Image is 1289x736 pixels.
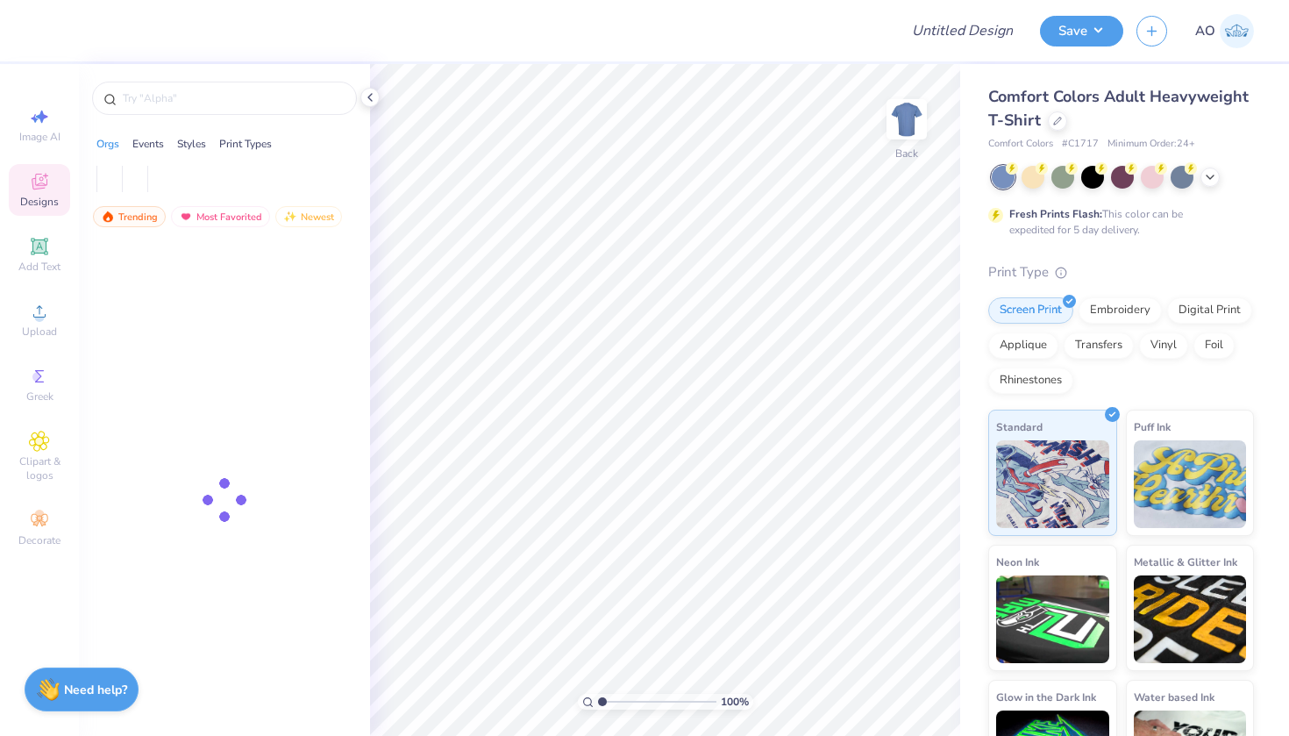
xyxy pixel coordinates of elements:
[18,533,61,547] span: Decorate
[895,146,918,161] div: Back
[1009,207,1102,221] strong: Fresh Prints Flash:
[1107,137,1195,152] span: Minimum Order: 24 +
[1134,418,1171,436] span: Puff Ink
[1195,21,1215,41] span: AO
[20,195,59,209] span: Designs
[275,206,342,227] div: Newest
[9,454,70,482] span: Clipart & logos
[1139,332,1188,359] div: Vinyl
[1134,440,1247,528] img: Puff Ink
[1134,575,1247,663] img: Metallic & Glitter Ink
[996,440,1109,528] img: Standard
[177,136,206,152] div: Styles
[171,206,270,227] div: Most Favorited
[19,130,61,144] span: Image AI
[996,688,1096,706] span: Glow in the Dark Ink
[22,325,57,339] span: Upload
[996,575,1109,663] img: Neon Ink
[219,136,272,152] div: Print Types
[996,553,1039,571] span: Neon Ink
[898,13,1027,48] input: Untitled Design
[1193,332,1235,359] div: Foil
[101,211,115,223] img: trending.gif
[1009,206,1225,238] div: This color can be expedited for 5 day delivery.
[988,368,1073,394] div: Rhinestones
[132,136,164,152] div: Events
[179,211,193,223] img: most_fav.gif
[996,418,1043,436] span: Standard
[1040,16,1123,46] button: Save
[64,682,127,698] strong: Need help?
[1134,553,1237,571] span: Metallic & Glitter Ink
[988,137,1053,152] span: Comfort Colors
[1195,14,1254,48] a: AO
[121,89,345,107] input: Try "Alpha"
[1079,297,1162,324] div: Embroidery
[988,332,1058,359] div: Applique
[18,260,61,274] span: Add Text
[1062,137,1099,152] span: # C1717
[283,211,297,223] img: Newest.gif
[1064,332,1134,359] div: Transfers
[889,102,924,137] img: Back
[1167,297,1252,324] div: Digital Print
[93,206,166,227] div: Trending
[96,136,119,152] div: Orgs
[26,389,53,404] span: Greek
[988,86,1249,131] span: Comfort Colors Adult Heavyweight T-Shirt
[721,694,749,710] span: 100 %
[1220,14,1254,48] img: Avery Oates
[1134,688,1214,706] span: Water based Ink
[988,262,1254,282] div: Print Type
[988,297,1073,324] div: Screen Print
